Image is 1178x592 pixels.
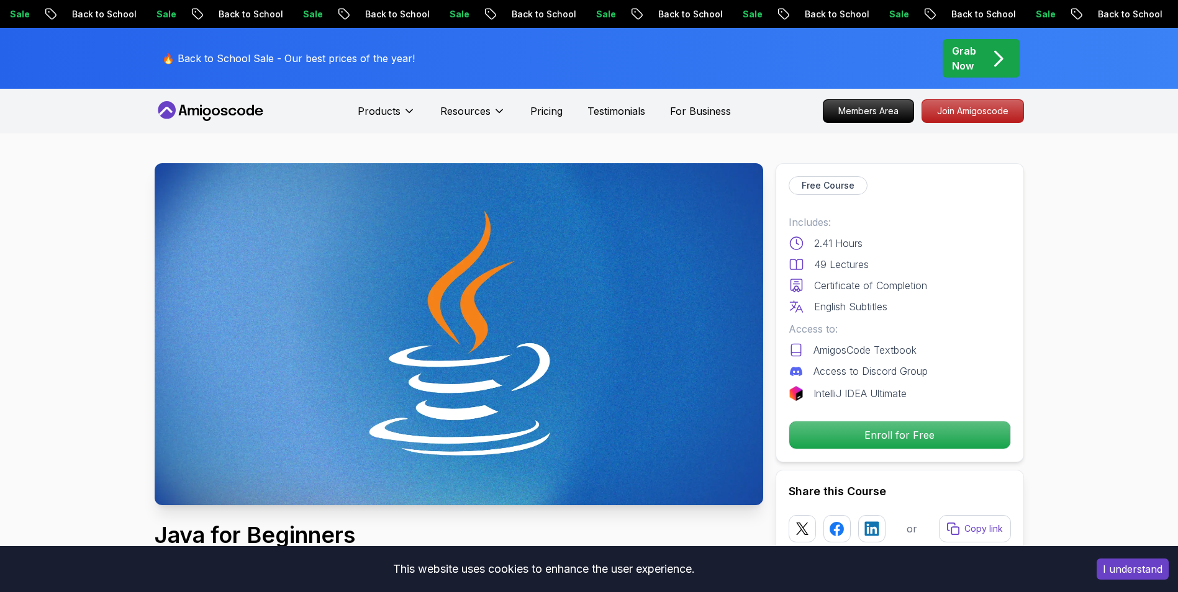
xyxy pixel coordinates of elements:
p: Sale [145,8,184,20]
button: Copy link [939,515,1011,542]
p: Join Amigoscode [922,100,1023,122]
p: Grab Now [952,43,976,73]
a: For Business [670,104,731,119]
p: Sale [438,8,478,20]
button: Resources [440,104,505,128]
a: Pricing [530,104,563,119]
button: Accept cookies [1097,558,1169,580]
img: jetbrains logo [789,386,804,401]
p: Certificate of Completion [814,278,927,293]
div: This website uses cookies to enhance the user experience. [9,555,1078,583]
p: Back to School [207,8,291,20]
p: Back to School [60,8,145,20]
p: Back to School [353,8,438,20]
p: Back to School [793,8,877,20]
p: Enroll for Free [789,421,1010,449]
p: Back to School [500,8,584,20]
p: Sale [291,8,331,20]
img: java-for-beginners_thumbnail [155,163,763,505]
h1: Java for Beginners [155,522,567,547]
a: Join Amigoscode [922,99,1024,123]
p: Includes: [789,215,1011,230]
p: 2.41 Hours [814,236,863,251]
p: 🔥 Back to School Sale - Our best prices of the year! [162,51,415,66]
h2: Share this Course [789,483,1011,500]
p: Products [358,104,401,119]
p: Access to Discord Group [813,364,928,379]
p: 49 Lectures [814,257,869,272]
p: Resources [440,104,491,119]
p: Back to School [940,8,1024,20]
a: Testimonials [587,104,645,119]
button: Products [358,104,415,128]
p: Back to School [1086,8,1171,20]
p: AmigosCode Textbook [813,343,917,357]
p: Free Course [802,179,854,192]
p: Access to: [789,321,1011,336]
button: Enroll for Free [789,421,1011,449]
a: Members Area [823,99,914,123]
p: or [907,521,917,536]
p: English Subtitles [814,299,887,314]
p: Members Area [823,100,913,122]
p: Back to School [646,8,731,20]
p: IntelliJ IDEA Ultimate [813,386,907,401]
p: Copy link [964,522,1003,535]
p: Sale [877,8,917,20]
p: Sale [584,8,624,20]
p: Sale [1024,8,1064,20]
p: Sale [731,8,771,20]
